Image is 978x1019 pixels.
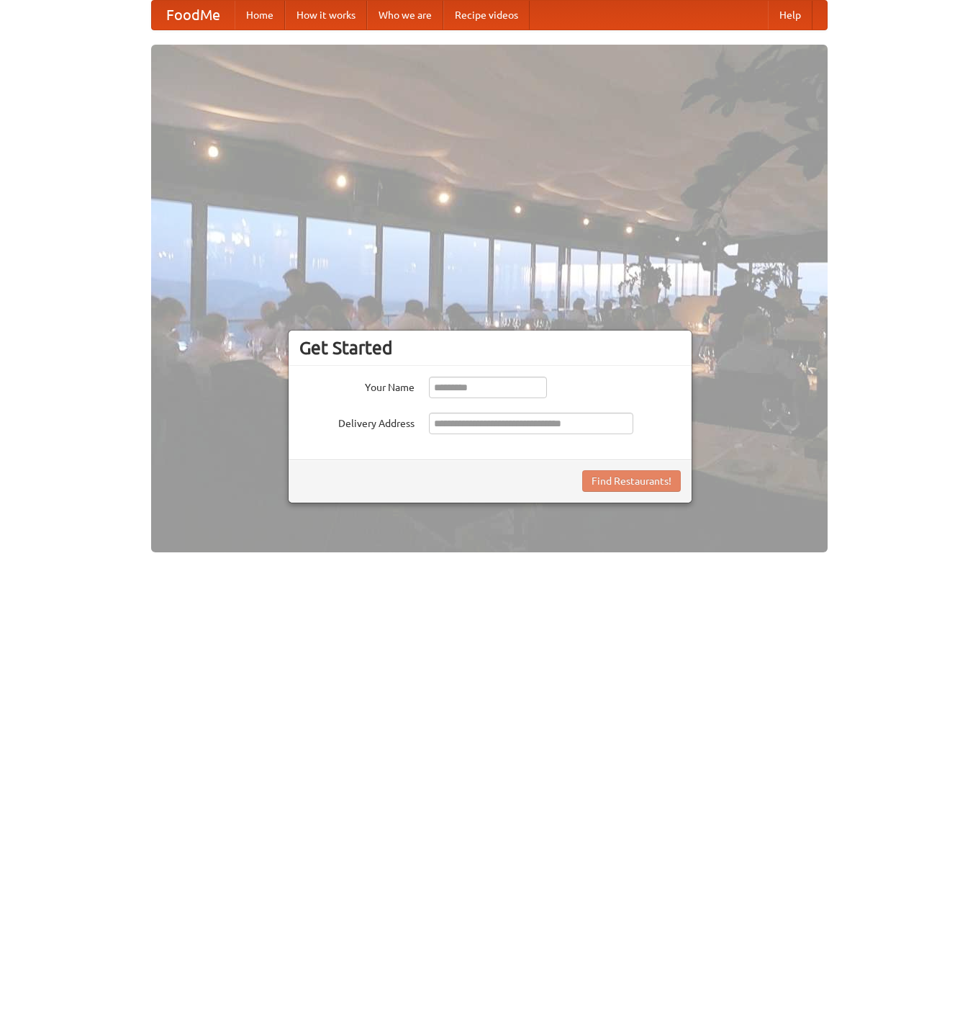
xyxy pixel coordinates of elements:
[235,1,285,30] a: Home
[299,413,415,431] label: Delivery Address
[299,337,681,359] h3: Get Started
[367,1,443,30] a: Who we are
[299,377,415,395] label: Your Name
[285,1,367,30] a: How it works
[768,1,812,30] a: Help
[582,470,681,492] button: Find Restaurants!
[443,1,530,30] a: Recipe videos
[152,1,235,30] a: FoodMe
